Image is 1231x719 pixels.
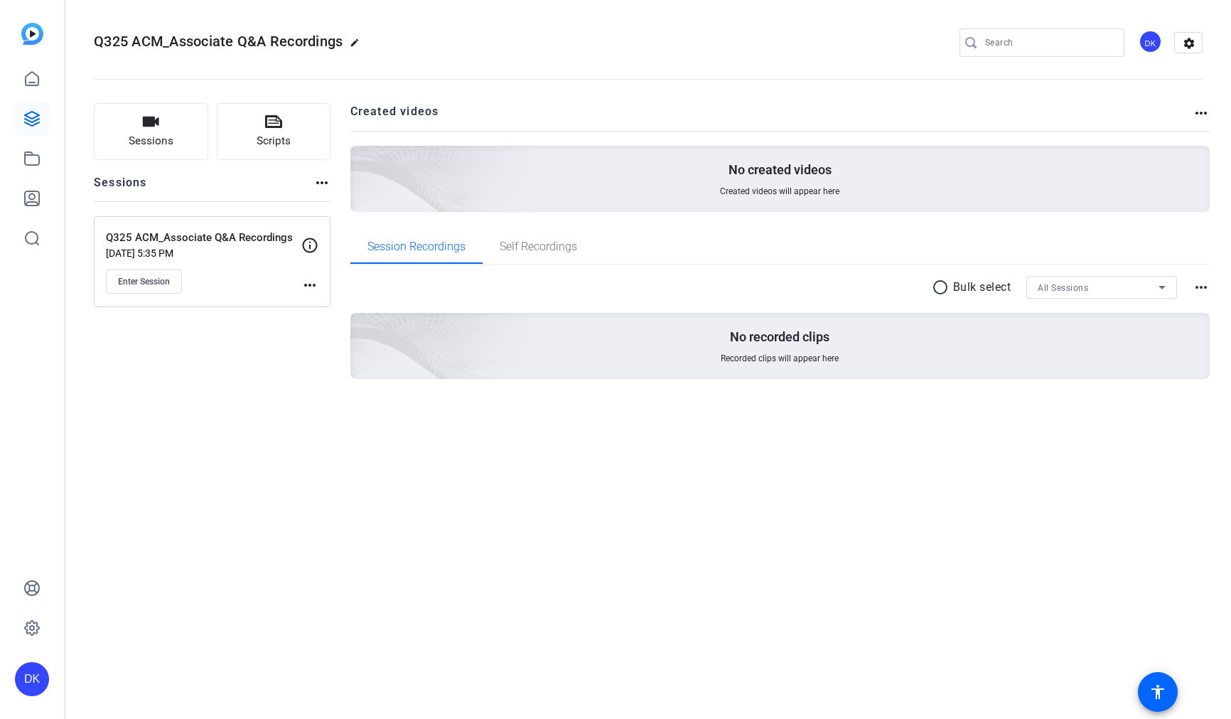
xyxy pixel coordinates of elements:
[21,23,43,45] img: blue-gradient.svg
[730,329,829,346] p: No recorded clips
[350,103,1193,131] h2: Created videos
[500,241,577,252] span: Self Recordings
[1193,105,1210,122] mat-icon: more_horiz
[106,247,301,259] p: [DATE] 5:35 PM
[720,186,839,197] span: Created videos will appear here
[1193,279,1210,296] mat-icon: more_horiz
[313,174,330,191] mat-icon: more_horiz
[301,277,318,294] mat-icon: more_horiz
[721,353,839,364] span: Recorded clips will appear here
[350,38,367,55] mat-icon: edit
[106,270,182,294] button: Enter Session
[1175,33,1203,54] mat-icon: settings
[94,174,147,201] h2: Sessions
[953,279,1011,296] p: Bulk select
[191,172,530,481] img: embarkstudio-empty-session.png
[94,33,343,50] span: Q325 ACM_Associate Q&A Recordings
[932,279,953,296] mat-icon: radio_button_unchecked
[1139,30,1163,55] ngx-avatar: David King
[217,103,331,160] button: Scripts
[94,103,208,160] button: Sessions
[367,241,466,252] span: Session Recordings
[729,161,832,179] p: No created videos
[129,133,173,149] span: Sessions
[1038,283,1088,293] span: All Sessions
[191,5,530,314] img: Creted videos background
[1139,30,1162,53] div: DK
[1149,683,1166,701] mat-icon: accessibility
[118,276,170,287] span: Enter Session
[106,230,301,246] p: Q325 ACM_Associate Q&A Recordings
[15,662,49,696] div: DK
[257,133,291,149] span: Scripts
[985,34,1113,51] input: Search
